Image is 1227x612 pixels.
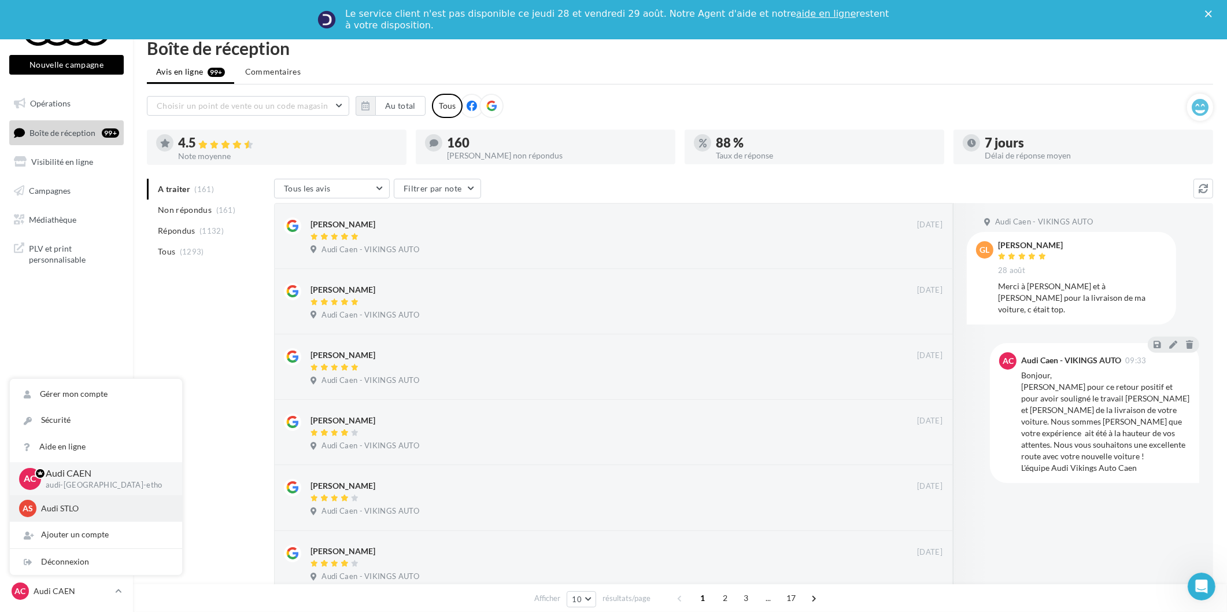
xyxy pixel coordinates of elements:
[1021,356,1121,364] div: Audi Caen - VIKINGS AUTO
[693,589,712,607] span: 1
[1205,10,1217,17] div: Fermer
[998,281,1167,315] div: Merci à [PERSON_NAME] et à [PERSON_NAME] pour la livraison de ma voiture, c était top.
[178,152,397,160] div: Note moyenne
[321,572,419,582] span: Audi Caen - VIKINGS AUTO
[995,217,1093,227] span: Audi Caen - VIKINGS AUTO
[24,472,36,485] span: AC
[46,467,164,480] p: Audi CAEN
[10,434,182,460] a: Aide en ligne
[216,205,236,215] span: (161)
[158,204,212,216] span: Non répondus
[534,593,560,604] span: Afficher
[782,589,801,607] span: 17
[321,310,419,320] span: Audi Caen - VIKINGS AUTO
[9,580,124,602] a: AC Audi CAEN
[917,351,943,361] span: [DATE]
[394,179,481,198] button: Filtrer par note
[447,137,666,149] div: 160
[917,416,943,426] span: [DATE]
[46,480,164,491] p: audi-[GEOGRAPHIC_DATA]-etho
[29,241,119,266] span: PLV et print personnalisable
[7,208,126,232] a: Médiathèque
[34,585,110,597] p: Audi CAEN
[7,236,126,270] a: PLV et print personnalisable
[317,10,336,29] img: Profile image for Service-Client
[321,441,419,451] span: Audi Caen - VIKINGS AUTO
[29,186,71,196] span: Campagnes
[917,547,943,558] span: [DATE]
[796,8,856,19] a: aide en ligne
[284,183,331,193] span: Tous les avis
[29,127,95,137] span: Boîte de réception
[23,503,33,514] span: AS
[311,480,375,492] div: [PERSON_NAME]
[311,219,375,230] div: [PERSON_NAME]
[7,120,126,145] a: Boîte de réception99+
[7,91,126,116] a: Opérations
[41,503,168,514] p: Audi STLO
[7,179,126,203] a: Campagnes
[985,152,1204,160] div: Délai de réponse moyen
[245,66,301,78] span: Commentaires
[917,285,943,296] span: [DATE]
[102,128,119,138] div: 99+
[356,96,426,116] button: Au total
[158,246,175,257] span: Tous
[30,98,71,108] span: Opérations
[10,549,182,575] div: Déconnexion
[311,545,375,557] div: [PERSON_NAME]
[274,179,390,198] button: Tous les avis
[447,152,666,160] div: [PERSON_NAME] non répondus
[1188,573,1215,600] iframe: Intercom live chat
[917,481,943,492] span: [DATE]
[980,244,990,256] span: GL
[199,226,224,235] span: (1132)
[917,220,943,230] span: [DATE]
[572,595,582,604] span: 10
[1003,355,1014,367] span: AC
[157,101,328,110] span: Choisir un point de vente ou un code magasin
[147,39,1213,57] div: Boîte de réception
[1125,357,1147,364] span: 09:33
[311,349,375,361] div: [PERSON_NAME]
[998,266,1025,276] span: 28 août
[567,591,596,607] button: 10
[147,96,349,116] button: Choisir un point de vente ou un code magasin
[1021,370,1190,474] div: Bonjour, [PERSON_NAME] pour ce retour positif et pour avoir souligné le travail [PERSON_NAME] et ...
[7,150,126,174] a: Visibilité en ligne
[759,589,778,607] span: ...
[9,55,124,75] button: Nouvelle campagne
[998,241,1063,249] div: [PERSON_NAME]
[10,381,182,407] a: Gérer mon compte
[15,585,26,597] span: AC
[716,589,734,607] span: 2
[737,589,755,607] span: 3
[432,94,463,118] div: Tous
[311,284,375,296] div: [PERSON_NAME]
[29,214,76,224] span: Médiathèque
[321,375,419,386] span: Audi Caen - VIKINGS AUTO
[375,96,426,116] button: Au total
[985,137,1204,149] div: 7 jours
[31,157,93,167] span: Visibilité en ligne
[180,247,204,256] span: (1293)
[321,506,419,517] span: Audi Caen - VIKINGS AUTO
[716,152,935,160] div: Taux de réponse
[321,245,419,255] span: Audi Caen - VIKINGS AUTO
[311,415,375,426] div: [PERSON_NAME]
[603,593,651,604] span: résultats/page
[10,407,182,433] a: Sécurité
[178,137,397,150] div: 4.5
[716,137,935,149] div: 88 %
[345,8,891,31] div: Le service client n'est pas disponible ce jeudi 28 et vendredi 29 août. Notre Agent d'aide et not...
[10,522,182,548] div: Ajouter un compte
[158,225,195,237] span: Répondus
